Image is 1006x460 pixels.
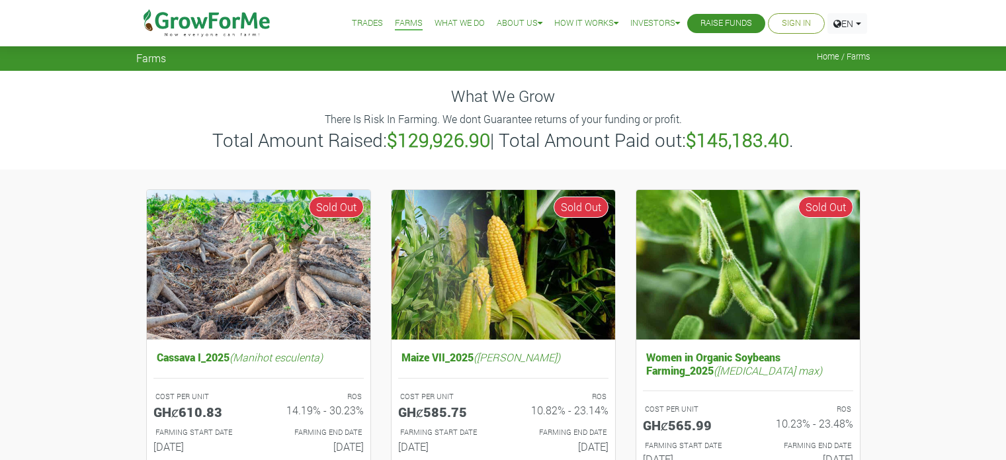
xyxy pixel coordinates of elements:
[269,404,364,416] h6: 14.19% - 30.23%
[513,404,608,416] h6: 10.82% - 23.14%
[700,17,752,30] a: Raise Funds
[309,197,364,218] span: Sold Out
[714,363,822,377] i: ([MEDICAL_DATA] max)
[798,197,853,218] span: Sold Out
[138,111,868,127] p: There Is Risk In Farming. We dont Guarantee returns of your funding or profit.
[153,404,249,420] h5: GHȼ610.83
[817,52,870,62] span: Home / Farms
[554,17,618,30] a: How it Works
[155,391,247,402] p: COST PER UNIT
[271,391,362,402] p: ROS
[400,427,491,438] p: FARMING START DATE
[513,440,608,453] h6: [DATE]
[153,440,249,453] h6: [DATE]
[686,128,789,152] b: $145,183.40
[515,391,607,402] p: ROS
[758,417,853,430] h6: 10.23% - 23.48%
[645,440,736,451] p: FARMING START DATE
[643,347,853,379] h5: Women in Organic Soybeans Farming_2025
[435,17,485,30] a: What We Do
[643,417,738,433] h5: GHȼ565.99
[760,440,851,451] p: FARMING END DATE
[136,87,870,106] h4: What We Grow
[782,17,811,30] a: Sign In
[398,347,608,367] h5: Maize VII_2025
[392,190,615,340] img: growforme image
[630,17,680,30] a: Investors
[474,350,560,364] i: ([PERSON_NAME])
[636,190,860,340] img: growforme image
[645,404,736,415] p: COST PER UNIT
[269,440,364,453] h6: [DATE]
[153,347,364,367] h5: Cassava I_2025
[497,17,542,30] a: About Us
[271,427,362,438] p: FARMING END DATE
[138,129,868,152] h3: Total Amount Raised: | Total Amount Paid out: .
[155,427,247,438] p: FARMING START DATE
[398,404,493,420] h5: GHȼ585.75
[147,190,370,340] img: growforme image
[400,391,491,402] p: COST PER UNIT
[554,197,608,218] span: Sold Out
[387,128,490,152] b: $129,926.90
[515,427,607,438] p: FARMING END DATE
[136,52,166,64] span: Farms
[827,13,867,34] a: EN
[760,404,851,415] p: ROS
[230,350,323,364] i: (Manihot esculenta)
[398,440,493,453] h6: [DATE]
[395,17,423,30] a: Farms
[352,17,383,30] a: Trades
